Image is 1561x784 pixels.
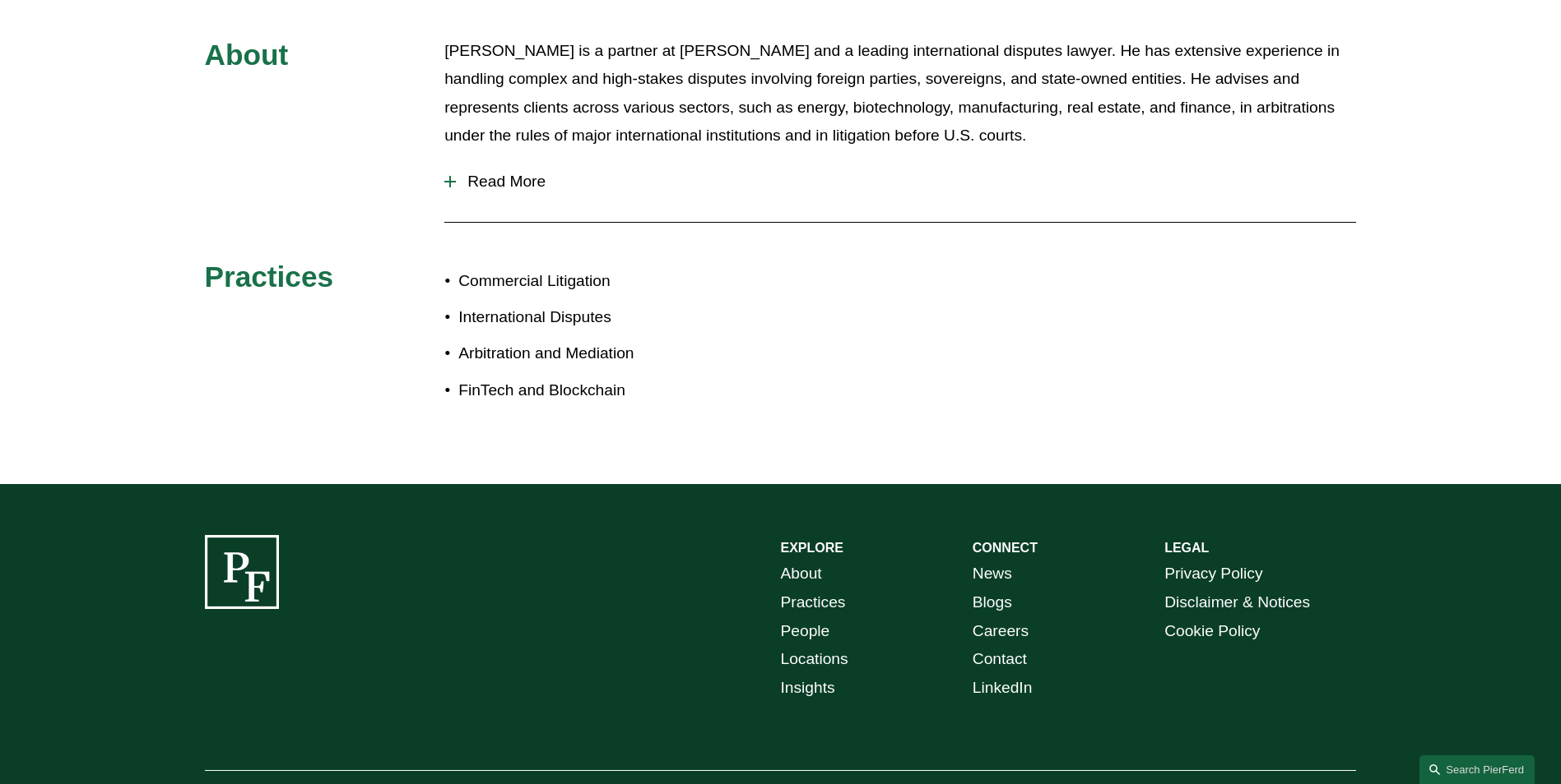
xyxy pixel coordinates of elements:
a: Disclaimer & Notices [1164,588,1310,617]
p: [PERSON_NAME] is a partner at [PERSON_NAME] and a leading international disputes lawyer. He has e... [444,37,1356,150]
a: Practices [781,588,846,617]
span: Practices [205,261,334,293]
a: Contact [973,645,1027,674]
a: Search this site [1419,755,1535,784]
strong: EXPLORE [781,541,843,555]
p: FinTech and Blockchain [458,376,780,405]
a: Blogs [973,588,1012,617]
a: Locations [781,645,848,674]
a: Careers [973,617,1029,646]
a: News [973,560,1012,588]
span: About [205,39,289,71]
strong: CONNECT [973,541,1038,555]
span: Read More [456,173,1356,191]
button: Read More [444,160,1356,203]
a: Privacy Policy [1164,560,1262,588]
a: Insights [781,674,835,703]
a: Cookie Policy [1164,617,1260,646]
a: About [781,560,822,588]
p: Arbitration and Mediation [458,339,780,368]
strong: LEGAL [1164,541,1209,555]
a: People [781,617,830,646]
p: International Disputes [458,303,780,332]
a: LinkedIn [973,674,1033,703]
p: Commercial Litigation [458,267,780,296]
